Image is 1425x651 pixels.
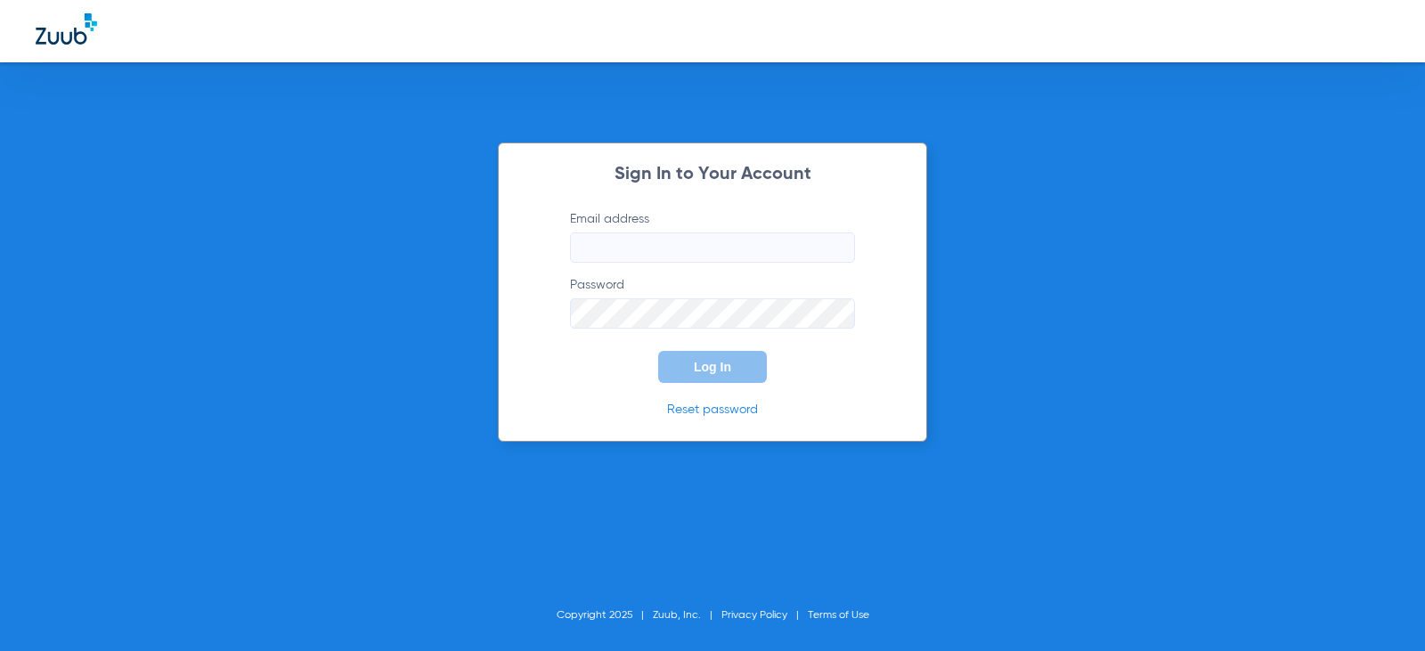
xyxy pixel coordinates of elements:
[570,298,855,329] input: Password
[570,232,855,263] input: Email address
[721,610,787,621] a: Privacy Policy
[36,13,97,45] img: Zuub Logo
[570,276,855,329] label: Password
[653,606,721,624] li: Zuub, Inc.
[694,360,731,374] span: Log In
[667,403,758,416] a: Reset password
[570,210,855,263] label: Email address
[658,351,767,383] button: Log In
[557,606,653,624] li: Copyright 2025
[808,610,869,621] a: Terms of Use
[543,166,882,183] h2: Sign In to Your Account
